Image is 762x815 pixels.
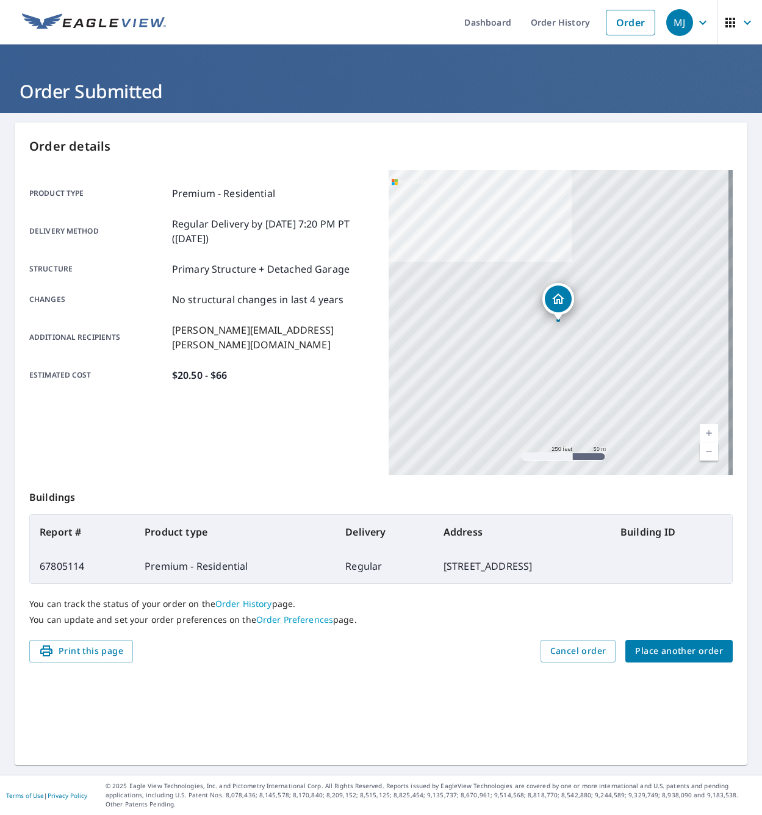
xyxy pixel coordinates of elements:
[29,262,167,276] p: Structure
[29,640,133,662] button: Print this page
[172,292,344,307] p: No structural changes in last 4 years
[30,549,135,583] td: 67805114
[29,368,167,382] p: Estimated cost
[625,640,733,662] button: Place another order
[15,79,747,104] h1: Order Submitted
[336,515,434,549] th: Delivery
[106,781,756,809] p: © 2025 Eagle View Technologies, Inc. and Pictometry International Corp. All Rights Reserved. Repo...
[135,515,336,549] th: Product type
[550,644,606,659] span: Cancel order
[29,137,733,156] p: Order details
[700,424,718,442] a: Current Level 17, Zoom In
[29,323,167,352] p: Additional recipients
[172,368,228,382] p: $20.50 - $66
[29,598,733,609] p: You can track the status of your order on the page.
[700,442,718,461] a: Current Level 17, Zoom Out
[434,549,611,583] td: [STREET_ADDRESS]
[135,549,336,583] td: Premium - Residential
[6,791,44,800] a: Terms of Use
[666,9,693,36] div: MJ
[542,283,574,321] div: Dropped pin, building 1, Residential property, 40 Oak Ln Staunton, VA 24401
[22,13,166,32] img: EV Logo
[172,186,275,201] p: Premium - Residential
[336,549,434,583] td: Regular
[635,644,723,659] span: Place another order
[172,217,374,246] p: Regular Delivery by [DATE] 7:20 PM PT ([DATE])
[215,598,272,609] a: Order History
[606,10,655,35] a: Order
[434,515,611,549] th: Address
[29,614,733,625] p: You can update and set your order preferences on the page.
[30,515,135,549] th: Report #
[256,614,333,625] a: Order Preferences
[29,186,167,201] p: Product type
[611,515,732,549] th: Building ID
[48,791,87,800] a: Privacy Policy
[29,292,167,307] p: Changes
[29,217,167,246] p: Delivery method
[39,644,123,659] span: Print this page
[541,640,616,662] button: Cancel order
[29,475,733,514] p: Buildings
[6,792,87,799] p: |
[172,262,350,276] p: Primary Structure + Detached Garage
[172,323,374,352] p: [PERSON_NAME][EMAIL_ADDRESS][PERSON_NAME][DOMAIN_NAME]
